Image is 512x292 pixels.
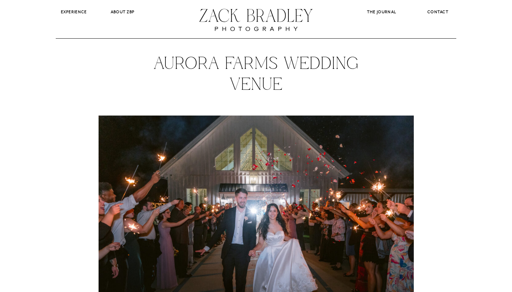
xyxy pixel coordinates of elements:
b: CONTACT [427,9,449,14]
h1: Aurora Farms Wedding Venue [134,54,378,96]
a: About ZBP [104,9,141,15]
a: Experience [56,9,92,15]
b: Experience [61,9,87,14]
a: The Journal [362,9,401,15]
a: CONTACT [421,9,455,16]
b: The Journal [367,9,396,14]
b: About ZBP [111,9,135,14]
